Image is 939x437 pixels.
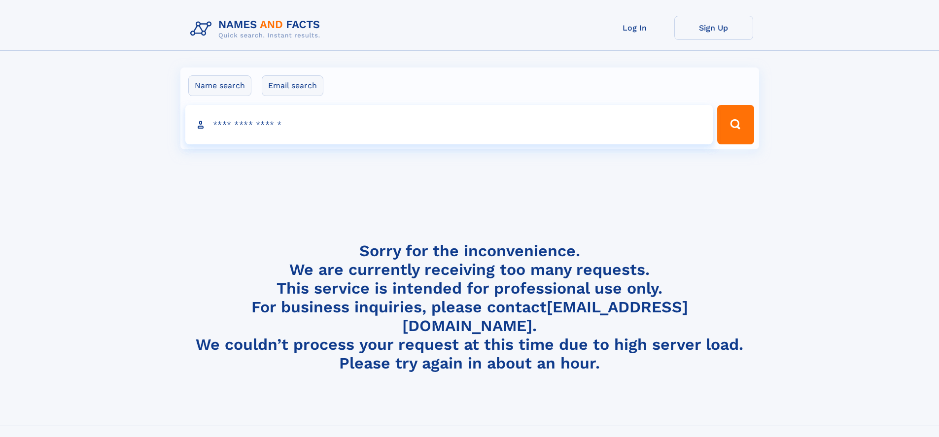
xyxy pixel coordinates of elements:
[402,298,688,335] a: [EMAIL_ADDRESS][DOMAIN_NAME]
[262,75,323,96] label: Email search
[674,16,753,40] a: Sign Up
[186,241,753,373] h4: Sorry for the inconvenience. We are currently receiving too many requests. This service is intend...
[595,16,674,40] a: Log In
[186,16,328,42] img: Logo Names and Facts
[185,105,713,144] input: search input
[717,105,754,144] button: Search Button
[188,75,251,96] label: Name search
